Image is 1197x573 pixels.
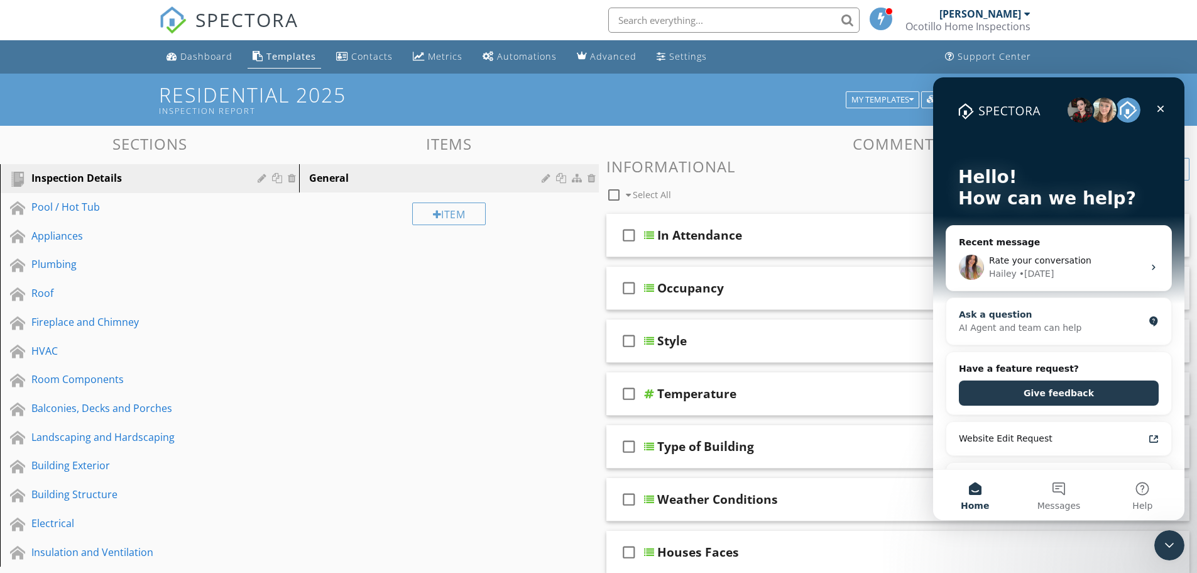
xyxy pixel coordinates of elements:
[497,50,557,62] div: Automations
[619,273,639,303] i: check_box_outline_blank
[657,228,742,243] div: In Attendance
[608,8,860,33] input: Search everything...
[572,45,642,69] a: Advanced
[31,286,239,301] div: Roof
[31,199,239,214] div: Pool / Hot Tub
[933,77,1184,520] iframe: Intercom live chat
[331,45,398,69] a: Contacts
[351,50,393,62] div: Contacts
[159,17,298,43] a: SPECTORA
[940,45,1036,69] a: Support Center
[657,386,736,401] div: Temperature
[31,228,239,243] div: Appliances
[606,158,1190,175] h3: Informational
[657,492,778,507] div: Weather Conditions
[846,91,919,109] button: My Templates
[652,45,712,69] a: Settings
[633,189,671,201] span: Select All
[31,545,239,560] div: Insulation and Ventilation
[657,281,724,296] div: Occupancy
[195,6,298,33] span: SPECTORA
[478,45,562,69] a: Automations (Basic)
[921,91,1014,109] button: Template Center
[657,545,739,560] div: Houses Faces
[31,257,239,272] div: Plumbing
[606,135,1190,152] h3: Comments
[31,314,239,330] div: Fireplace and Chimney
[31,401,239,416] div: Balconies, Decks and Porches
[851,96,914,104] div: My Templates
[590,50,637,62] div: Advanced
[927,96,1008,104] div: Template Center
[619,431,639,462] i: check_box_outline_blank
[159,6,187,34] img: The Best Home Inspection Software - Spectora
[1154,530,1184,560] iframe: Intercom live chat
[657,333,687,348] div: Style
[669,50,707,62] div: Settings
[619,484,639,515] i: check_box_outline_blank
[309,170,545,186] div: General
[159,84,1039,116] h1: Residential 2025
[619,537,639,567] i: check_box_outline_blank
[31,487,239,502] div: Building Structure
[428,50,462,62] div: Metrics
[161,45,238,69] a: Dashboard
[159,106,850,116] div: Inspection Report
[31,516,239,531] div: Electrical
[619,220,639,250] i: check_box_outline_blank
[31,430,239,445] div: Landscaping and Hardscaping
[412,203,486,225] div: Item
[299,135,598,152] h3: Items
[266,50,316,62] div: Templates
[248,45,321,69] a: Templates
[31,343,239,359] div: HVAC
[180,50,232,62] div: Dashboard
[31,458,239,473] div: Building Exterior
[31,372,239,387] div: Room Components
[958,50,1031,62] div: Support Center
[619,379,639,409] i: check_box_outline_blank
[619,326,639,356] i: check_box_outline_blank
[939,8,1021,20] div: [PERSON_NAME]
[408,45,467,69] a: Metrics
[657,439,754,454] div: Type of Building
[905,20,1030,33] div: Ocotillo Home Inspections
[921,93,1014,104] a: Template Center
[31,170,239,186] div: Inspection Details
